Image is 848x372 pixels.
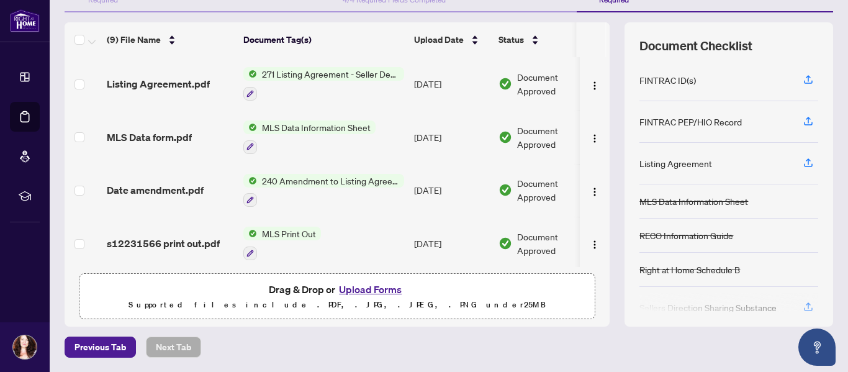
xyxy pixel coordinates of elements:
span: Document Approved [517,124,594,151]
th: Document Tag(s) [238,22,409,57]
td: [DATE] [409,57,494,111]
span: Date amendment.pdf [107,183,204,197]
span: s12231566 print out.pdf [107,236,220,251]
th: Status [494,22,599,57]
span: 240 Amendment to Listing Agreement - Authority to Offer for Sale Price Change/Extension/Amendment(s) [257,174,404,188]
button: Logo [585,234,605,253]
span: Document Approved [517,230,594,257]
span: MLS Data form.pdf [107,130,192,145]
img: Document Status [498,183,512,197]
button: Upload Forms [335,281,405,297]
span: MLS Data Information Sheet [257,120,376,134]
button: Status IconMLS Print Out [243,227,321,260]
span: Drag & Drop or [269,281,405,297]
img: Status Icon [243,227,257,240]
div: RECO Information Guide [639,229,733,242]
span: Drag & Drop orUpload FormsSupported files include .PDF, .JPG, .JPEG, .PNG under25MB [80,274,594,320]
img: Document Status [498,77,512,91]
div: MLS Data Information Sheet [639,194,748,208]
button: Previous Tab [65,337,136,358]
div: Listing Agreement [639,157,712,170]
td: [DATE] [409,111,494,164]
img: Document Status [498,130,512,144]
img: Status Icon [243,67,257,81]
button: Next Tab [146,337,201,358]
span: Previous Tab [74,337,126,357]
span: Document Approved [517,70,594,98]
button: Status IconMLS Data Information Sheet [243,120,376,154]
td: [DATE] [409,164,494,217]
img: Logo [590,81,600,91]
img: Status Icon [243,174,257,188]
p: Supported files include .PDF, .JPG, .JPEG, .PNG under 25 MB [88,297,587,312]
div: FINTRAC ID(s) [639,73,696,87]
button: Logo [585,180,605,200]
td: [DATE] [409,217,494,270]
span: Document Approved [517,176,594,204]
img: Logo [590,134,600,143]
span: Listing Agreement.pdf [107,76,210,91]
button: Open asap [798,329,836,366]
button: Logo [585,74,605,94]
button: Status Icon240 Amendment to Listing Agreement - Authority to Offer for Sale Price Change/Extensio... [243,174,404,207]
img: logo [10,9,40,32]
span: Upload Date [414,33,464,47]
div: FINTRAC PEP/HIO Record [639,115,742,129]
img: Profile Icon [13,335,37,359]
th: Upload Date [409,22,494,57]
span: MLS Print Out [257,227,321,240]
img: Logo [590,240,600,250]
span: Document Checklist [639,37,752,55]
span: Status [498,33,524,47]
img: Document Status [498,237,512,250]
span: 271 Listing Agreement - Seller Designated Representation Agreement Authority to Offer for Sale [257,67,404,81]
button: Status Icon271 Listing Agreement - Seller Designated Representation Agreement Authority to Offer ... [243,67,404,101]
div: Right at Home Schedule B [639,263,740,276]
th: (9) File Name [102,22,238,57]
span: (9) File Name [107,33,161,47]
img: Status Icon [243,120,257,134]
button: Logo [585,127,605,147]
img: Logo [590,187,600,197]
